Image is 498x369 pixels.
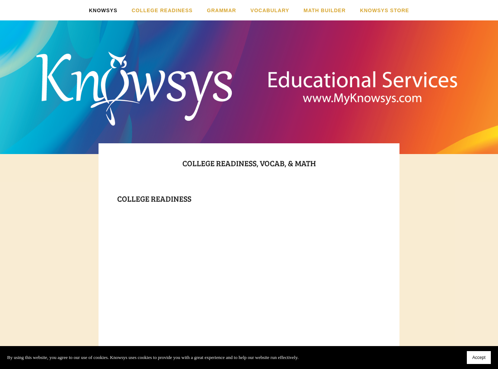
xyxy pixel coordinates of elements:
[472,355,485,360] span: Accept
[7,354,298,361] p: By using this website, you agree to our use of cookies. Knowsys uses cookies to provide you with ...
[150,31,349,128] a: Knowsys Educational Services
[117,157,381,182] h1: College readiness, Vocab, & Math
[117,192,381,205] h1: College Readiness
[467,351,491,364] button: Accept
